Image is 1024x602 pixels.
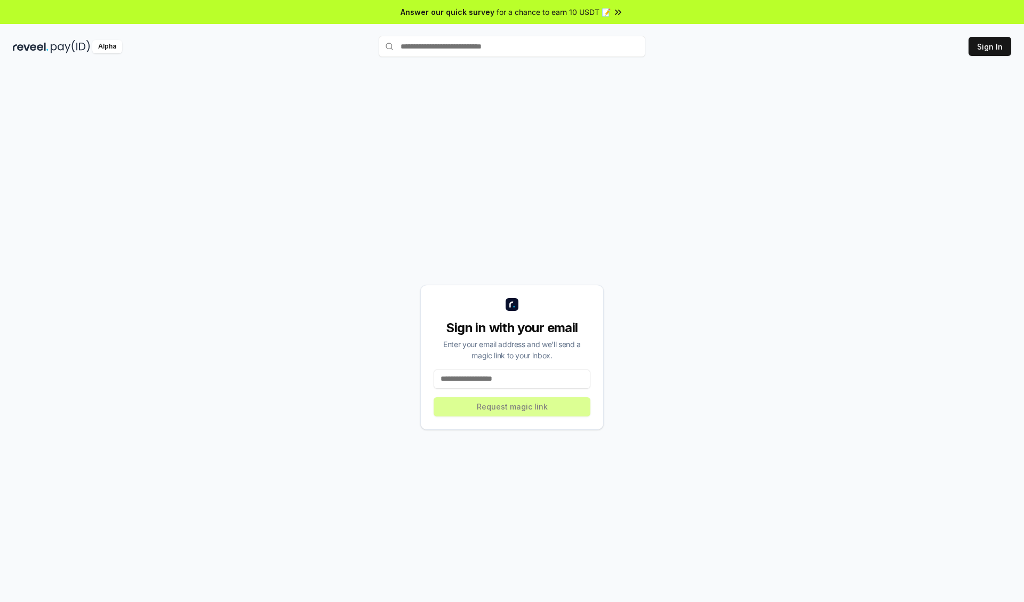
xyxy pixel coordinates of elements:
span: for a chance to earn 10 USDT 📝 [497,6,611,18]
img: reveel_dark [13,40,49,53]
div: Alpha [92,40,122,53]
div: Enter your email address and we’ll send a magic link to your inbox. [434,339,590,361]
button: Sign In [969,37,1011,56]
span: Answer our quick survey [401,6,494,18]
div: Sign in with your email [434,319,590,336]
img: logo_small [506,298,518,311]
img: pay_id [51,40,90,53]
